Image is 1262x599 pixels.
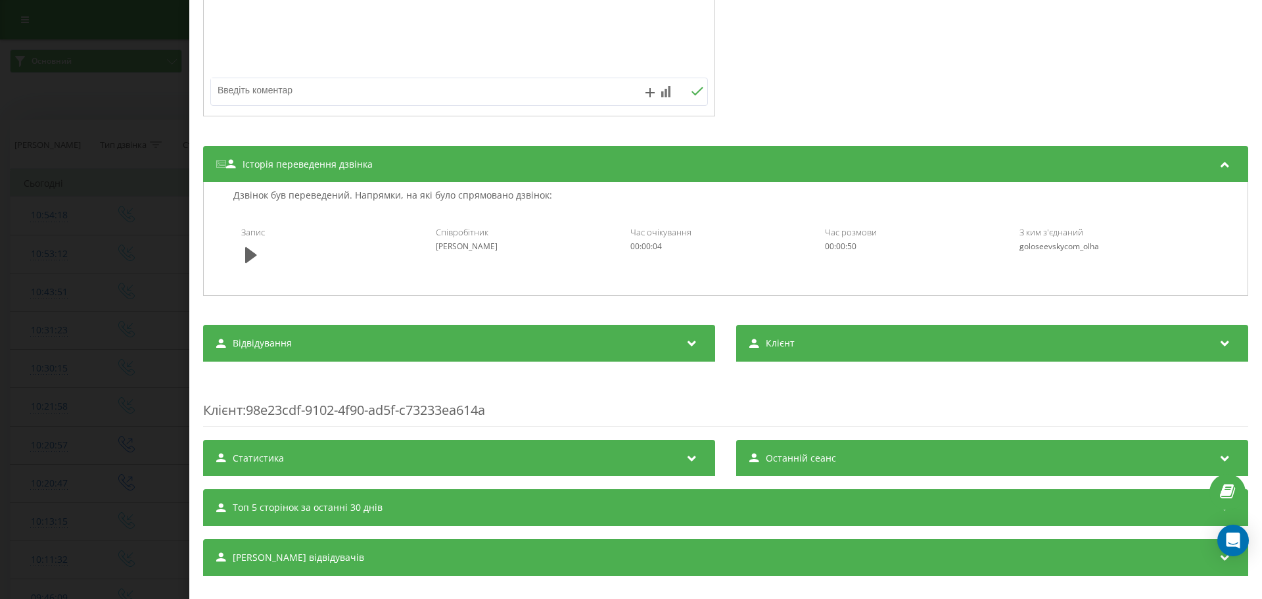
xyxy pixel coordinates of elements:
[233,337,292,350] span: Відвідування
[233,501,383,514] span: Топ 5 сторінок за останні 30 днів
[203,375,1248,427] div: : 98e23cdf-9102-4f90-ad5f-c73233ea614a
[630,226,691,238] span: Час очікування
[1019,242,1210,251] div: goloseevskycom_olha
[630,242,821,251] div: 00:00:04
[203,401,243,419] span: Клієнт
[241,226,265,238] span: Запис
[1217,525,1249,556] div: Open Intercom Messenger
[766,337,795,350] span: Клієнт
[233,452,284,465] span: Статистика
[1019,226,1083,238] span: З ким з'єднаний
[243,158,373,171] span: Історія переведення дзвінка
[825,242,1016,251] div: 00:00:50
[825,226,877,238] span: Час розмови
[230,189,555,202] p: Дзвінок був переведений. Напрямки, на які було спрямовано дзвінок:
[766,452,836,465] span: Останній сеанс
[436,242,626,251] div: [PERSON_NAME]
[436,226,488,238] span: Співробітник
[233,551,364,564] span: [PERSON_NAME] відвідувачів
